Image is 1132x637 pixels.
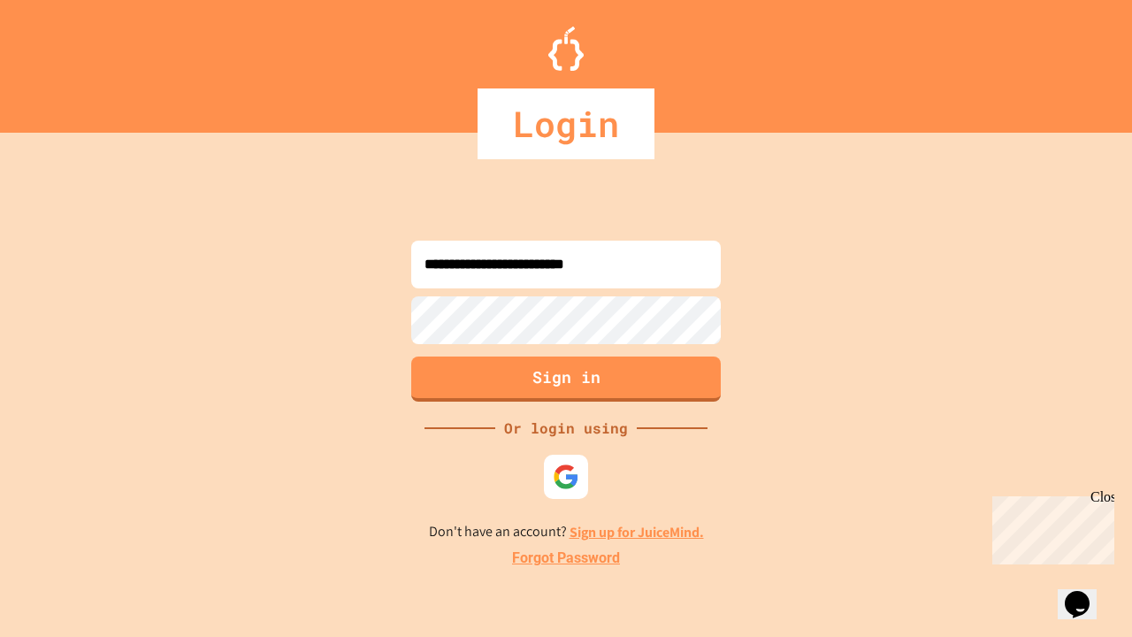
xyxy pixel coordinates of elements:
img: google-icon.svg [553,464,579,490]
iframe: chat widget [1058,566,1114,619]
div: Login [478,88,654,159]
button: Sign in [411,357,721,402]
p: Don't have an account? [429,521,704,543]
a: Sign up for JuiceMind. [570,523,704,541]
iframe: chat widget [985,489,1114,564]
div: Or login using [495,418,637,439]
img: Logo.svg [548,27,584,71]
a: Forgot Password [512,548,620,569]
div: Chat with us now!Close [7,7,122,112]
